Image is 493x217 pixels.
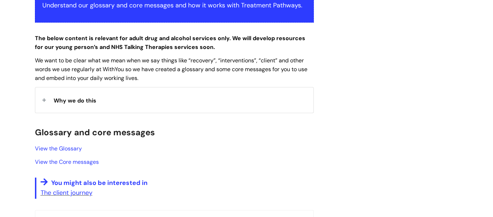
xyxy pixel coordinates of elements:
strong: The below content is relevant for adult drug and alcohol services only. We will develop resources... [35,35,305,51]
span: You might also be interested in [51,179,148,187]
span: We want to be clear what we mean when we say things like “recovery”, “interventions”, “client” an... [35,57,307,82]
span: Why we do this [54,97,96,104]
a: View the Glossary [35,145,82,152]
a: View the Core messages [35,158,99,166]
span: Glossary and core messages [35,127,155,138]
a: The client journey [41,188,92,197]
